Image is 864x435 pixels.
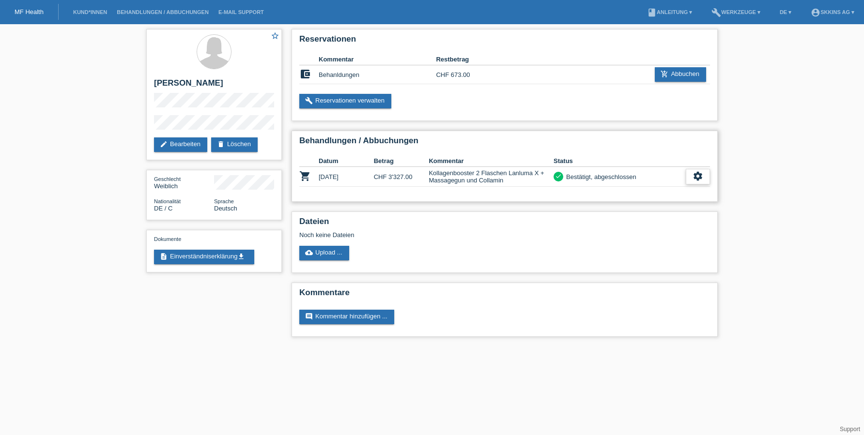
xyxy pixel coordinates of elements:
[305,249,313,256] i: cloud_upload
[271,31,279,42] a: star_border
[154,78,274,93] h2: [PERSON_NAME]
[214,205,237,212] span: Deutsch
[305,313,313,320] i: comment
[68,9,112,15] a: Kund*innen
[154,198,181,204] span: Nationalität
[217,140,225,148] i: delete
[840,426,860,433] a: Support
[436,65,494,84] td: CHF 673.00
[160,253,168,260] i: description
[319,155,374,167] th: Datum
[374,167,429,187] td: CHF 3'327.00
[707,9,765,15] a: buildWerkzeuge ▾
[647,8,657,17] i: book
[305,97,313,105] i: build
[299,34,710,49] h2: Reservationen
[15,8,44,15] a: MF Health
[319,167,374,187] td: [DATE]
[299,94,391,108] a: buildReservationen verwalten
[154,175,214,190] div: Weiblich
[299,136,710,150] h2: Behandlungen / Abbuchungen
[374,155,429,167] th: Betrag
[299,170,311,182] i: POSP00027104
[299,231,595,239] div: Noch keine Dateien
[711,8,721,17] i: build
[554,155,686,167] th: Status
[429,155,554,167] th: Kommentar
[299,246,349,260] a: cloud_uploadUpload ...
[299,217,710,231] h2: Dateien
[154,176,181,182] span: Geschlecht
[806,9,859,15] a: account_circleSKKINS AG ▾
[775,9,796,15] a: DE ▾
[299,288,710,302] h2: Kommentare
[154,137,207,152] a: editBearbeiten
[112,9,214,15] a: Behandlungen / Abbuchungen
[563,172,636,182] div: Bestätigt, abgeschlossen
[214,198,234,204] span: Sprache
[154,236,181,242] span: Dokumente
[214,9,269,15] a: E-Mail Support
[429,167,554,187] td: Kollagenbooster 2 Flaschen Lanluma X + Massagegun und Collamin
[811,8,820,17] i: account_circle
[661,70,668,78] i: add_shopping_cart
[271,31,279,40] i: star_border
[299,310,394,324] a: commentKommentar hinzufügen ...
[160,140,168,148] i: edit
[319,54,436,65] th: Kommentar
[642,9,697,15] a: bookAnleitung ▾
[211,137,258,152] a: deleteLöschen
[237,253,245,260] i: get_app
[299,68,311,80] i: account_balance_wallet
[655,67,706,82] a: add_shopping_cartAbbuchen
[154,250,254,264] a: descriptionEinverständniserklärungget_app
[693,171,703,181] i: settings
[555,173,562,180] i: check
[319,65,436,84] td: Behanldungen
[154,205,172,212] span: Deutschland / C / 12.02.2015
[436,54,494,65] th: Restbetrag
